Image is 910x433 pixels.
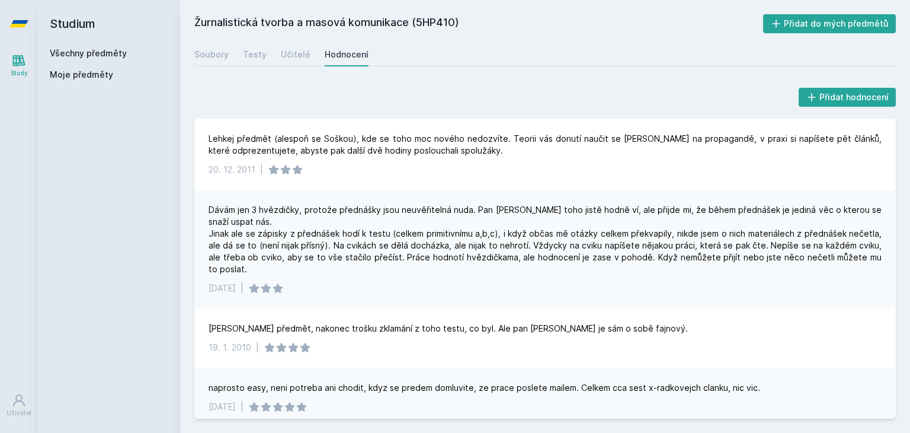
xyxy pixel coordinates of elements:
div: Soubory [194,49,229,61]
div: Testy [243,49,267,61]
div: Hodnocení [325,49,369,61]
a: Všechny předměty [50,48,127,58]
h2: Žurnalistická tvorba a masová komunikace (5HP410) [194,14,763,33]
div: [DATE] [209,282,236,294]
div: 19. 1. 2010 [209,342,251,354]
div: Dávám jen 3 hvězdičky, protože přednášky jsou neuvěřitelná nuda. Pan [PERSON_NAME] toho jistě hod... [209,204,882,275]
div: [PERSON_NAME] předmět, nakonec trošku zklamání z toho testu, co byl. Ale pan [PERSON_NAME] je sám... [209,323,688,335]
div: Study [11,69,28,78]
a: Hodnocení [325,43,369,66]
div: [DATE] [209,401,236,413]
div: Učitelé [281,49,310,61]
a: Učitelé [281,43,310,66]
div: | [241,401,243,413]
div: Uživatel [7,409,31,418]
div: 20. 12. 2011 [209,164,255,176]
div: | [260,164,263,176]
a: Soubory [194,43,229,66]
span: Moje předměty [50,69,113,81]
a: Uživatel [2,387,36,424]
a: Testy [243,43,267,66]
button: Přidat hodnocení [799,88,896,107]
button: Přidat do mých předmětů [763,14,896,33]
div: Lehkej předmět (alespoň se Soškou), kde se toho moc nového nedozvíte. Teorii vás donutí naučit se... [209,133,882,157]
div: naprosto easy, neni potreba ani chodit, kdyz se predem domluvite, ze prace poslete mailem. Celkem... [209,382,760,394]
a: Study [2,47,36,84]
div: | [256,342,259,354]
div: | [241,282,243,294]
